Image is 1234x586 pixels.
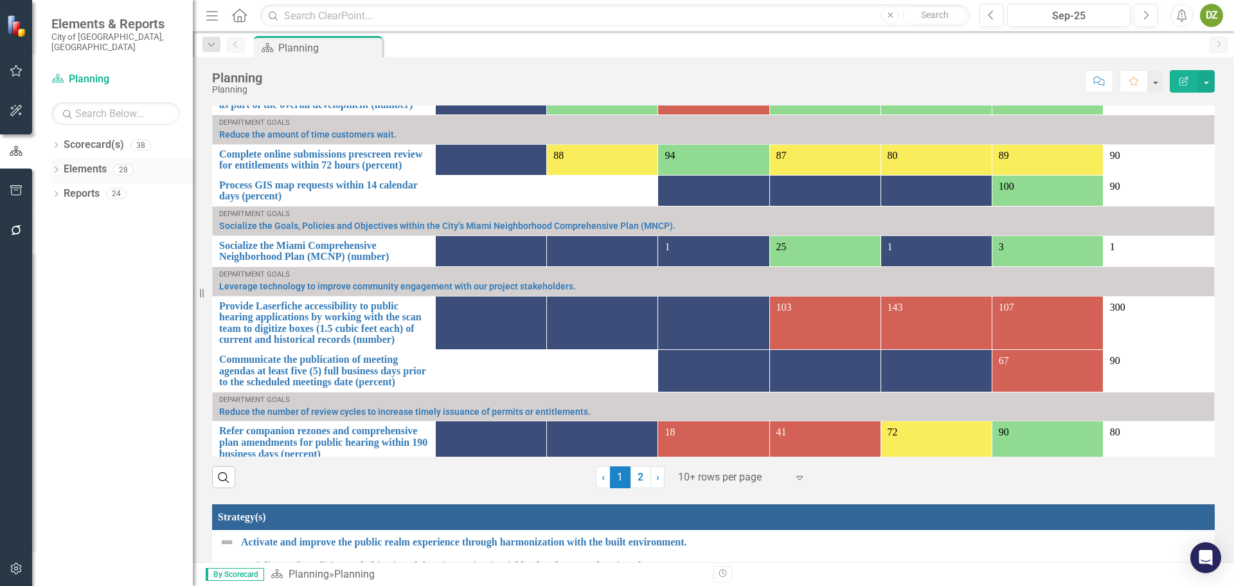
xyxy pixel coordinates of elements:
td: Double-Click to Edit Right Click for Context Menu [213,421,436,464]
a: Reports [64,187,100,201]
td: Double-Click to Edit Right Click for Context Menu [213,235,436,266]
span: By Scorecard [206,568,264,581]
span: 94 [665,150,675,161]
a: Reduce the number of review cycles to increase timely issuance of permits or entitlements. [219,407,1208,417]
span: 41 [776,426,787,437]
span: 103 [776,302,792,313]
a: Socialize goals, policies, and objective of the City's Miami Neighborhood Comprehensive Plan. [241,560,1211,572]
a: Activate and improve the public realm experience through harmonization with the built environment. [241,536,1211,548]
a: Reduce the amount of time customers wait. [219,130,1208,140]
button: DZ [1200,4,1223,27]
td: Double-Click to Edit Right Click for Context Menu [213,392,1215,421]
a: Complete online submissions prescreen review for entitlements within 72 hours (percent) [219,149,429,171]
input: Search ClearPoint... [260,5,970,27]
img: ClearPoint Strategy [6,14,29,37]
td: Double-Click to Edit Right Click for Context Menu [213,144,436,175]
div: Department Goals [219,210,1208,218]
div: Department Goals [219,119,1208,127]
span: 89 [999,150,1009,161]
span: 90 [999,426,1009,437]
span: Search [921,10,949,20]
span: 1 [1110,241,1115,252]
div: Planning [212,71,262,85]
span: 107 [999,302,1014,313]
a: Leverage technology to improve community engagement with our project stakeholders. [219,282,1208,291]
a: Planning [51,72,180,87]
span: 1 [888,241,893,252]
div: 38 [130,140,151,151]
div: Planning [278,40,379,56]
td: Double-Click to Edit [1103,296,1214,349]
span: 67 [999,355,1009,366]
td: Double-Click to Edit [1103,235,1214,266]
span: ‹ [602,471,605,483]
div: 28 [113,164,134,175]
td: Double-Click to Edit Right Click for Context Menu [213,114,1215,144]
button: Search [902,6,967,24]
a: Elements [64,162,107,177]
span: 1 [665,241,670,252]
span: 88 [553,150,564,161]
div: Department Goals [219,396,1208,404]
a: Socialize the Goals, Policies and Objectives within the City’s Miami Neighborhood Comprehensive P... [219,221,1208,231]
span: 143 [888,302,903,313]
span: 25 [776,241,787,252]
span: Elements & Reports [51,16,180,32]
span: 80 [888,150,898,161]
td: Double-Click to Edit [1103,421,1214,464]
div: Open Intercom Messenger [1190,542,1221,573]
td: Double-Click to Edit [1103,175,1214,206]
a: 2 [630,466,651,488]
span: 90 [1110,181,1120,192]
td: Double-Click to Edit Right Click for Context Menu [213,266,1215,296]
button: Sep-25 [1007,4,1131,27]
div: 24 [106,188,127,199]
img: Not Defined [219,535,235,550]
div: Planning [334,568,375,580]
span: 72 [888,426,898,437]
img: Not Defined [219,558,235,574]
span: 80 [1110,426,1120,437]
span: 90 [1110,150,1120,161]
a: Planning [289,568,329,580]
td: Double-Click to Edit Right Click for Context Menu [213,206,1215,236]
div: Department Goals [219,271,1208,279]
a: Provide Laserfiche accessibility to public hearing applications by working with the scan team to ... [219,300,429,345]
span: 100 [999,181,1014,192]
td: Double-Click to Edit [1103,144,1214,175]
span: 3 [999,241,1004,252]
span: 18 [665,426,675,437]
a: Scorecard(s) [64,138,124,152]
td: Double-Click to Edit Right Click for Context Menu [213,530,1218,554]
input: Search Below... [51,102,180,125]
td: Double-Click to Edit Right Click for Context Menu [213,175,436,206]
small: City of [GEOGRAPHIC_DATA], [GEOGRAPHIC_DATA] [51,32,180,53]
a: Communicate the publication of meeting agendas at least five (5) full business days prior to the ... [219,354,429,388]
div: Planning [212,85,262,95]
span: 90 [1110,355,1120,366]
span: 1 [610,466,630,488]
div: » [271,567,704,582]
a: Refer companion rezones and comprehensive plan amendments for public hearing within 190 business ... [219,425,429,459]
td: Double-Click to Edit Right Click for Context Menu [213,350,436,392]
a: Process GIS map requests within 14 calendar days (percent) [219,179,429,202]
span: 87 [776,150,787,161]
td: Double-Click to Edit Right Click for Context Menu [213,554,1218,578]
a: Socialize the Miami Comprehensive Neighborhood Plan (MCNP) (number) [219,240,429,262]
td: Double-Click to Edit [1103,350,1214,392]
div: Sep-25 [1012,8,1126,24]
span: › [656,471,659,483]
td: Double-Click to Edit Right Click for Context Menu [213,296,436,349]
span: 300 [1110,302,1125,313]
